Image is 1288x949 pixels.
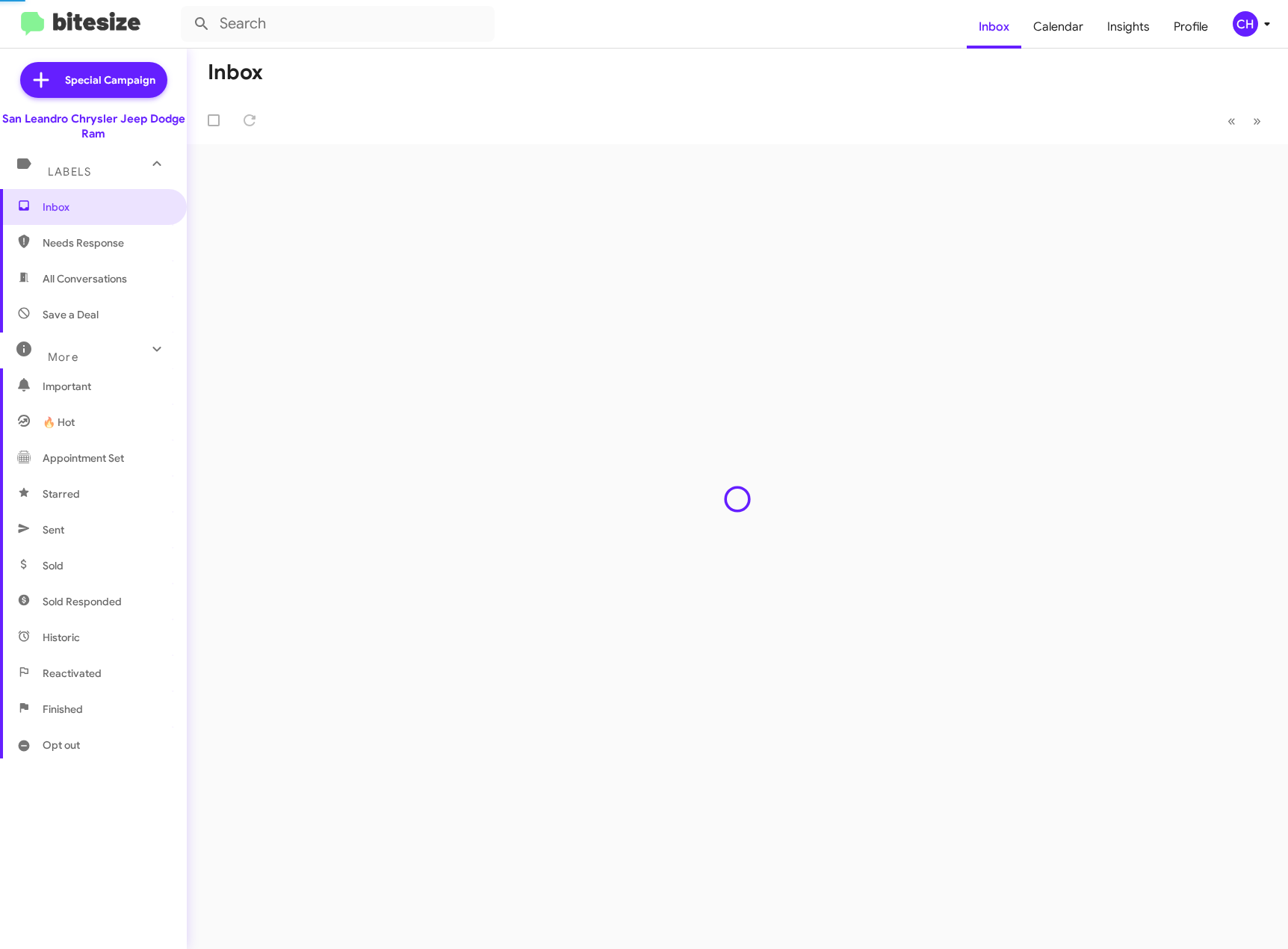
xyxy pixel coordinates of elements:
[1219,105,1245,136] button: Previous
[43,200,170,214] span: Inbox
[43,271,127,286] span: All Conversations
[1095,5,1162,49] a: Insights
[1227,111,1236,130] span: «
[1219,105,1270,136] nav: Page navigation example
[43,451,124,466] span: Appointment Set
[43,379,170,394] span: Important
[181,6,495,42] input: Search
[1162,5,1220,49] a: Profile
[1253,111,1261,130] span: »
[1233,11,1258,37] div: CH
[43,235,170,250] span: Needs Response
[48,165,91,179] span: Labels
[43,630,80,645] span: Historic
[48,350,78,364] span: More
[1021,5,1095,49] a: Calendar
[1244,105,1270,136] button: Next
[43,522,64,537] span: Sent
[43,666,102,681] span: Reactivated
[43,415,75,430] span: 🔥 Hot
[43,594,122,609] span: Sold Responded
[1220,11,1272,37] button: CH
[43,486,80,501] span: Starred
[65,72,155,87] span: Special Campaign
[20,62,167,98] a: Special Campaign
[967,5,1021,49] a: Inbox
[43,558,64,573] span: Sold
[43,702,83,717] span: Finished
[43,738,80,752] span: Opt out
[208,61,263,84] h1: Inbox
[43,307,99,322] span: Save a Deal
